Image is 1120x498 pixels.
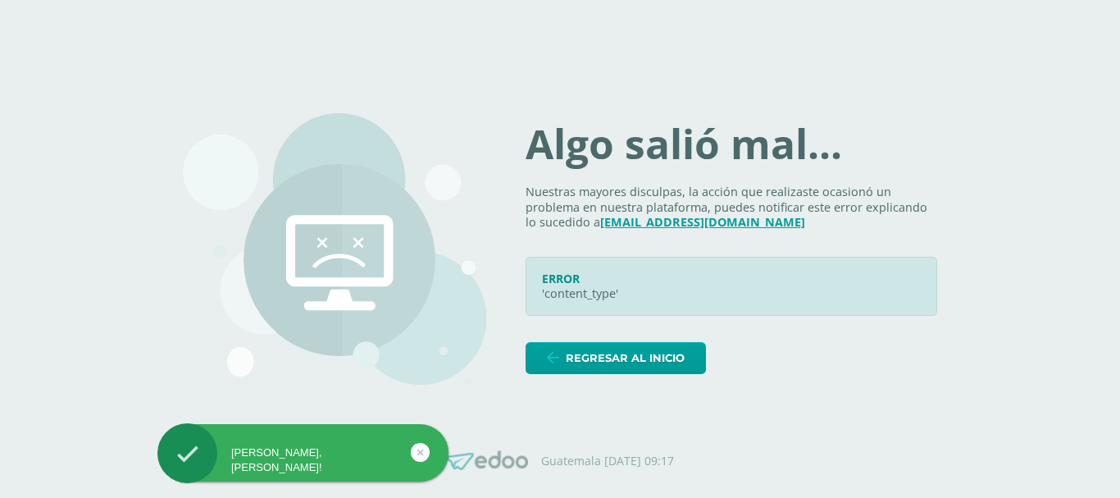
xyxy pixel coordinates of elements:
img: Edoo [446,450,528,471]
a: [EMAIL_ADDRESS][DOMAIN_NAME] [600,214,805,230]
p: Guatemala [DATE] 09:17 [541,454,674,468]
p: Nuestras mayores disculpas, la acción que realizaste ocasionó un problema en nuestra plataforma, ... [526,185,937,231]
h1: Algo salió mal... [526,124,937,165]
span: Regresar al inicio [566,343,685,373]
img: 500.png [183,113,486,385]
a: Regresar al inicio [526,342,706,374]
span: ERROR [542,271,580,286]
p: 'content_type' [542,286,921,302]
div: [PERSON_NAME], [PERSON_NAME]! [157,445,448,475]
